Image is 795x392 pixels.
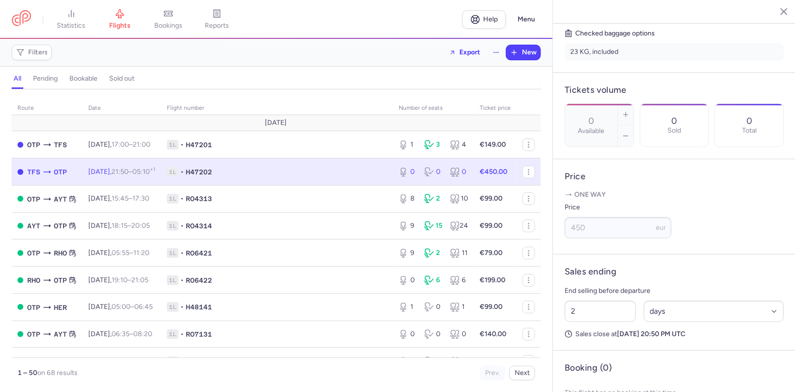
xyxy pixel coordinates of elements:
[480,357,503,365] strong: €99.00
[27,275,40,286] span: RHO
[565,85,784,96] h4: Tickets volume
[82,101,161,116] th: date
[133,140,150,149] time: 21:00
[480,222,503,230] strong: €99.00
[512,10,541,29] button: Menu
[399,167,417,177] div: 0
[565,28,784,39] h5: Checked baggage options
[112,330,152,338] span: –
[88,303,153,311] span: [DATE],
[565,43,784,61] li: 23 KG, included
[54,275,67,286] span: OTP
[424,248,442,258] div: 2
[96,9,144,30] a: flights
[27,248,40,258] span: OTP
[450,140,468,150] div: 4
[186,167,212,177] span: H47202
[12,10,31,28] a: CitizenPlane red outlined logo
[69,74,97,83] h4: bookable
[180,194,184,204] span: •
[112,357,129,365] time: 13:40
[112,330,130,338] time: 06:35
[133,357,149,365] time: 15:25
[186,302,212,312] span: H48141
[167,329,178,339] span: 1L
[522,49,536,56] span: New
[112,194,149,203] span: –
[47,9,96,30] a: statistics
[88,194,149,203] span: [DATE],
[424,275,442,285] div: 6
[112,194,129,203] time: 15:45
[480,140,506,149] strong: €149.00
[131,222,150,230] time: 20:05
[54,356,67,367] span: OTP
[133,330,152,338] time: 08:20
[109,74,134,83] h4: sold out
[186,194,212,204] span: RO4313
[132,168,155,176] time: 05:10
[506,45,540,60] button: New
[450,167,468,177] div: 0
[33,74,58,83] h4: pending
[186,329,212,339] span: RO7131
[424,357,442,366] div: 0
[424,329,442,339] div: 0
[462,10,506,29] a: Help
[54,329,67,340] span: AYT
[88,168,155,176] span: [DATE],
[186,275,212,285] span: RO6422
[186,140,212,150] span: H47201
[565,202,671,213] label: Price
[112,140,150,149] span: –
[180,302,184,312] span: •
[167,275,178,285] span: 1L
[671,116,677,126] p: 0
[193,9,241,30] a: reports
[180,275,184,285] span: •
[480,249,503,257] strong: €79.00
[27,167,40,177] span: TFS
[399,275,417,285] div: 0
[161,101,393,116] th: Flight number
[12,45,51,60] button: Filters
[480,194,503,203] strong: €99.00
[133,249,149,257] time: 11:20
[565,330,784,339] p: Sales close at
[88,330,152,338] span: [DATE],
[480,276,505,284] strong: €199.00
[399,329,417,339] div: 0
[450,275,468,285] div: 6
[54,302,67,313] span: HER
[667,127,681,135] p: Sold
[27,221,40,231] span: AYT
[399,221,417,231] div: 9
[186,221,212,231] span: RO4314
[424,140,442,150] div: 3
[27,356,40,367] span: HER
[54,167,67,177] span: OTP
[150,166,155,172] sup: +1
[112,249,130,257] time: 05:55
[424,167,442,177] div: 0
[112,303,130,311] time: 05:00
[742,127,757,135] p: Total
[480,330,506,338] strong: €140.00
[132,194,149,203] time: 17:30
[54,221,67,231] span: OTP
[112,168,129,176] time: 21:50
[474,101,517,116] th: Ticket price
[112,222,150,230] span: –
[112,168,155,176] span: –
[57,21,86,30] span: statistics
[134,303,153,311] time: 06:45
[399,302,417,312] div: 1
[109,21,130,30] span: flights
[167,302,178,312] span: 1L
[14,74,21,83] h4: all
[424,221,442,231] div: 15
[450,248,468,258] div: 11
[112,303,153,311] span: –
[88,357,149,365] span: [DATE],
[180,167,184,177] span: •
